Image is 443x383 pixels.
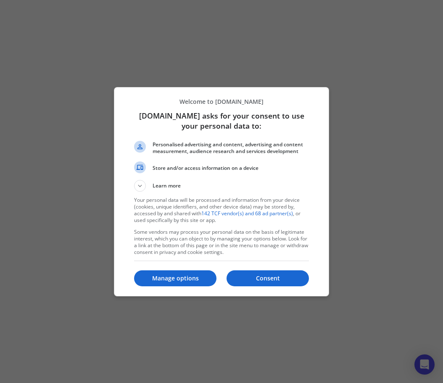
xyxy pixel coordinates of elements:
div: cashpilots.com asks for your consent to use your personal data to: [114,87,329,296]
span: Personalised advertising and content, advertising and content measurement, audience research and ... [153,141,309,155]
h1: [DOMAIN_NAME] asks for your consent to use your personal data to: [134,111,309,131]
p: Some vendors may process your personal data on the basis of legitimate interest, which you can ob... [134,229,309,256]
p: Your personal data will be processed and information from your device (cookies, unique identifier... [134,197,309,224]
p: Welcome to [DOMAIN_NAME] [134,98,309,106]
span: Store and/or access information on a device [153,165,309,172]
p: Manage options [134,274,216,283]
button: Manage options [134,270,216,286]
a: 142 TCF vendor(s) and 68 ad partner(s) [201,210,293,217]
span: Learn more [153,182,181,192]
button: Consent [227,270,309,286]
p: Consent [227,274,309,283]
button: Learn more [134,180,309,192]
